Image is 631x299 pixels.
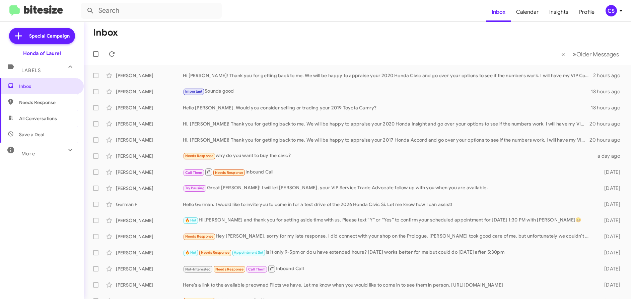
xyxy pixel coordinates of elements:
[185,186,205,190] span: Try Pausing
[19,99,76,106] span: Needs Response
[511,2,544,22] a: Calendar
[183,201,594,208] div: Hello German. I would like to invite you to come in for a test drive of the 2026 Honda Civic Si. ...
[183,216,594,224] div: Hi [PERSON_NAME] and thank you for setting aside time with us. Please text “Y” or “Yes” to confir...
[576,51,619,58] span: Older Messages
[593,72,626,79] div: 2 hours ago
[183,137,589,143] div: Hi, [PERSON_NAME]! Thank you for getting back to me. We will be happy to appraise your 2017 Honda...
[486,2,511,22] a: Inbox
[116,88,183,95] div: [PERSON_NAME]
[183,152,594,160] div: why do you want to buy the civic?
[116,265,183,272] div: [PERSON_NAME]
[569,47,623,61] button: Next
[574,2,600,22] a: Profile
[185,154,214,158] span: Needs Response
[21,67,41,73] span: Labels
[116,201,183,208] div: German F
[594,169,626,176] div: [DATE]
[183,104,591,111] div: Hello [PERSON_NAME]. Would you consider selling or trading your 2019 Toyota Camry?
[116,217,183,224] div: [PERSON_NAME]
[594,153,626,159] div: a day ago
[594,233,626,240] div: [DATE]
[600,5,624,16] button: CS
[29,33,70,39] span: Special Campaign
[544,2,574,22] a: Insights
[248,267,266,271] span: Call Them
[594,201,626,208] div: [DATE]
[185,89,203,94] span: Important
[185,218,197,222] span: 🔥 Hot
[183,233,594,240] div: Hey [PERSON_NAME], sorry for my late response. I did connect with your shop on the Prologue. [PER...
[591,104,626,111] div: 18 hours ago
[116,185,183,192] div: [PERSON_NAME]
[594,265,626,272] div: [DATE]
[81,3,222,19] input: Search
[183,249,594,256] div: Is it only 9-5pm or do u have extended hours? [DATE] works better for me but could do [DATE] afte...
[185,234,214,239] span: Needs Response
[557,47,569,61] button: Previous
[594,282,626,288] div: [DATE]
[9,28,75,44] a: Special Campaign
[183,168,594,176] div: Inbound Call
[21,151,35,157] span: More
[573,50,576,58] span: »
[19,83,76,90] span: Inbox
[116,169,183,176] div: [PERSON_NAME]
[215,170,243,175] span: Needs Response
[589,137,626,143] div: 20 hours ago
[185,170,203,175] span: Call Them
[116,120,183,127] div: [PERSON_NAME]
[116,72,183,79] div: [PERSON_NAME]
[183,72,593,79] div: Hi [PERSON_NAME]! Thank you for getting back to me. We will be happy to appraise your 2020 Honda ...
[185,250,197,255] span: 🔥 Hot
[594,185,626,192] div: [DATE]
[594,249,626,256] div: [DATE]
[561,50,565,58] span: «
[93,27,118,38] h1: Inbox
[116,249,183,256] div: [PERSON_NAME]
[23,50,61,57] div: Honda of Laurel
[116,233,183,240] div: [PERSON_NAME]
[116,282,183,288] div: [PERSON_NAME]
[19,115,57,122] span: All Conversations
[589,120,626,127] div: 20 hours ago
[594,217,626,224] div: [DATE]
[183,88,591,95] div: Sounds good
[606,5,617,16] div: CS
[215,267,244,271] span: Needs Response
[183,264,594,273] div: Inbound Call
[185,267,211,271] span: Not-Interested
[183,282,594,288] div: Here's a link to the available preowned Pilots we have. Let me know when you would like to come i...
[116,153,183,159] div: [PERSON_NAME]
[116,104,183,111] div: [PERSON_NAME]
[201,250,229,255] span: Needs Response
[183,120,589,127] div: Hi, [PERSON_NAME]! Thank you for getting back to me. We will be happy to appraise your 2020 Honda...
[591,88,626,95] div: 18 hours ago
[19,131,44,138] span: Save a Deal
[183,184,594,192] div: Great [PERSON_NAME]! I will let [PERSON_NAME], your VIP Service Trade Advocate follow up with you...
[558,47,623,61] nav: Page navigation example
[116,137,183,143] div: [PERSON_NAME]
[234,250,263,255] span: Appointment Set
